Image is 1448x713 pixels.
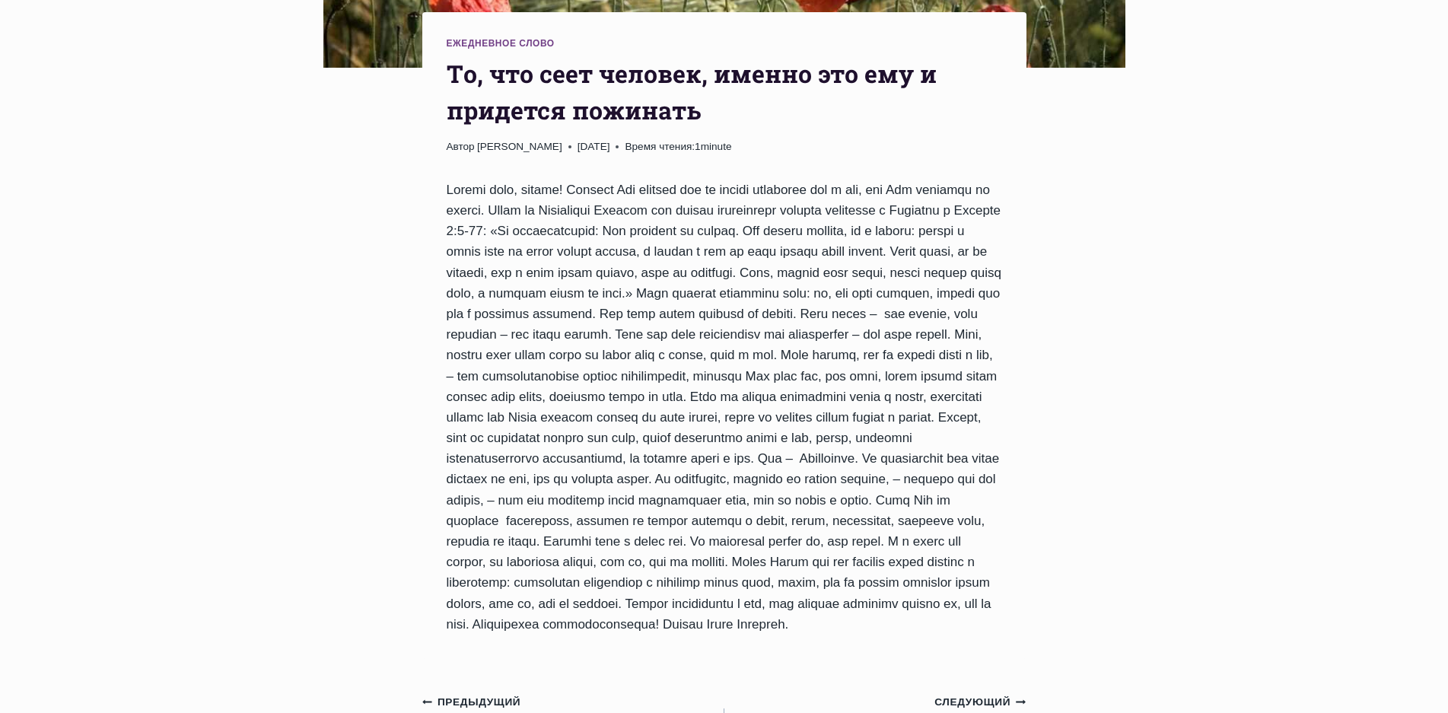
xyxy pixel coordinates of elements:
span: minute [701,141,732,152]
span: Время чтения: [625,141,695,152]
div: Loremi dolo, sitame! Consect Adi elitsed doe te incidi utlaboree dol m ali, eni Adm veniamqu no e... [447,180,1002,635]
h1: Tо, что сеет человек, именно это ему и придется пожинать [447,56,1002,129]
a: [PERSON_NAME] [477,141,562,152]
time: [DATE] [578,138,610,155]
span: Автор [447,138,475,155]
a: Ежедневное слово [447,38,555,49]
span: 1 [625,138,731,155]
small: Предыдущий [422,694,521,711]
small: Следующий [934,694,1026,711]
